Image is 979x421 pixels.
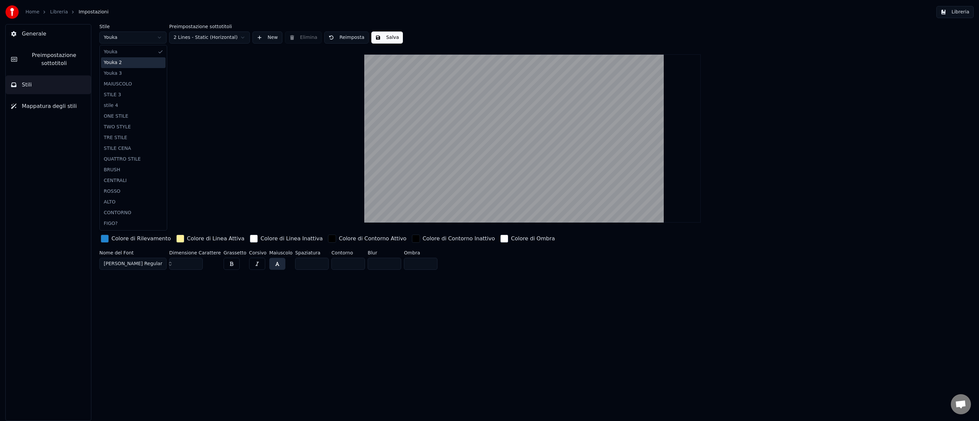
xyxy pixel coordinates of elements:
[104,124,131,130] span: TWO STYLE
[104,156,141,163] span: QUATTRO STILE
[104,209,131,216] span: CONTORNO
[104,59,122,66] span: Youka 2
[104,177,127,184] span: CENTRALI
[104,220,118,227] span: FIGO?
[104,113,128,120] span: ONE STILE
[104,102,118,109] span: stile 4
[104,49,118,55] span: Youka
[104,167,120,173] span: BRUSH
[104,199,115,205] span: ALTO
[104,81,132,87] span: MAIUSCOLO
[104,188,121,195] span: ROSSO
[104,134,127,141] span: TRE STILE
[104,145,131,152] span: STILE CENA
[104,92,121,98] span: STILE 3
[104,70,122,77] span: Youka 3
